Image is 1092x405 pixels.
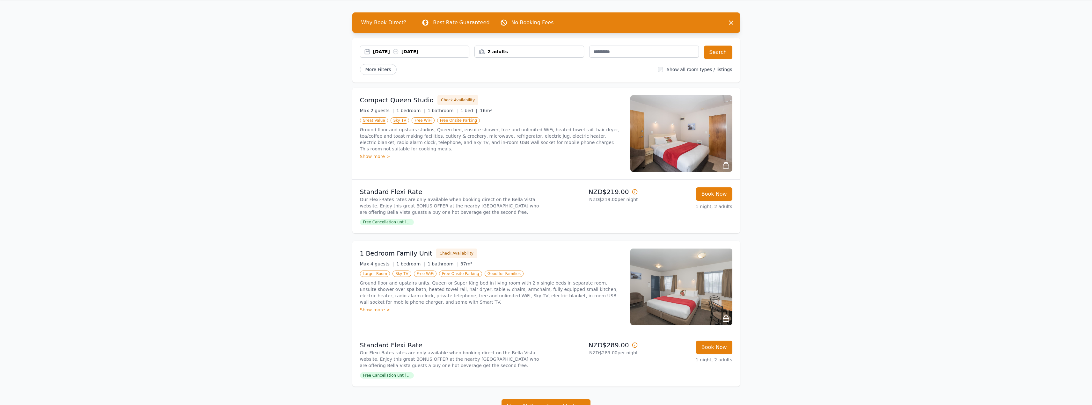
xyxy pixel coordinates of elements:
p: NZD$289.00 [549,341,638,350]
p: Ground floor and upstairs studios, Queen bed, ensuite shower, free and unlimited WiFi, heated tow... [360,127,623,152]
span: Free WiFi [412,117,435,124]
span: 37m² [460,261,472,266]
span: Sky TV [392,271,411,277]
span: Good for Families [485,271,524,277]
button: Check Availability [436,249,477,258]
span: Free Onsite Parking [439,271,482,277]
span: Sky TV [391,117,409,124]
p: Our Flexi-Rates rates are only available when booking direct on the Bella Vista website. Enjoy th... [360,196,544,215]
span: 1 bathroom | [428,261,458,266]
div: Show more > [360,153,623,160]
span: Free Onsite Parking [437,117,480,124]
div: Show more > [360,307,623,313]
p: Standard Flexi Rate [360,341,544,350]
p: 1 night, 2 adults [643,357,732,363]
p: 1 night, 2 adults [643,203,732,210]
p: NZD$219.00 [549,187,638,196]
div: 2 adults [475,48,584,55]
span: Why Book Direct? [356,16,412,29]
span: Max 4 guests | [360,261,394,266]
p: NZD$219.00 per night [549,196,638,203]
button: Search [704,46,732,59]
button: Check Availability [437,95,478,105]
h3: Compact Queen Studio [360,96,434,105]
p: Best Rate Guaranteed [433,19,489,26]
span: Max 2 guests | [360,108,394,113]
div: [DATE] [DATE] [373,48,469,55]
p: No Booking Fees [511,19,554,26]
span: More Filters [360,64,397,75]
span: Free Cancellation until ... [360,219,414,225]
span: Great Value [360,117,388,124]
span: 1 bedroom | [396,108,425,113]
span: 16m² [480,108,492,113]
p: NZD$289.00 per night [549,350,638,356]
span: Larger Room [360,271,390,277]
label: Show all room types / listings [667,67,732,72]
button: Book Now [696,341,732,354]
span: Free WiFi [414,271,437,277]
span: 1 bed | [460,108,477,113]
p: Standard Flexi Rate [360,187,544,196]
button: Book Now [696,187,732,201]
h3: 1 Bedroom Family Unit [360,249,432,258]
span: 1 bedroom | [396,261,425,266]
span: 1 bathroom | [428,108,458,113]
p: Ground floor and upstairs units. Queen or Super King bed in living room with 2 x single beds in s... [360,280,623,305]
p: Our Flexi-Rates rates are only available when booking direct on the Bella Vista website. Enjoy th... [360,350,544,369]
span: Free Cancellation until ... [360,372,414,379]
